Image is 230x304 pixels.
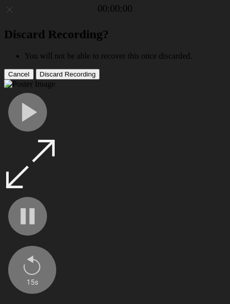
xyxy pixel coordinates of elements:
button: Discard Recording [36,69,100,80]
button: Cancel [4,69,34,80]
img: Poster Image [4,80,55,89]
li: You will not be able to recover this once discarded. [25,52,226,61]
h2: Discard Recording? [4,28,226,41]
a: 00:00:00 [98,3,132,14]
